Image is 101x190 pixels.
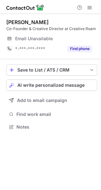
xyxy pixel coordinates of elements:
button: AI write personalized message [6,79,97,91]
div: [PERSON_NAME] [6,19,49,25]
span: Notes [16,124,95,130]
button: Add to email campaign [6,95,97,106]
div: Co-Founder & Creative Director at Creative Roam [6,26,97,32]
button: Notes [6,123,97,131]
span: AI write personalized message [17,83,85,88]
span: Email Unavailable [15,36,53,41]
span: Add to email campaign [17,98,67,103]
button: save-profile-one-click [6,64,97,76]
button: Find work email [6,110,97,119]
span: Find work email [16,111,95,117]
button: Reveal Button [67,46,92,52]
img: ContactOut v5.3.10 [6,4,44,11]
div: Save to List / ATS / CRM [17,67,86,73]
